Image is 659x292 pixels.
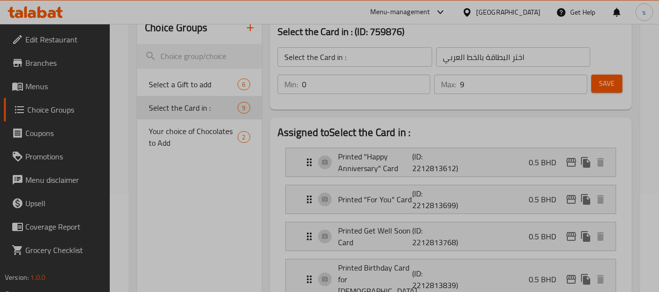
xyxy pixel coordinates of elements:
li: Expand [278,144,624,181]
p: (ID: 2212813768) [412,225,462,248]
span: Coverage Report [25,221,102,233]
p: 0.5 BHD [529,194,564,205]
span: Grocery Checklist [25,244,102,256]
div: Expand [286,148,616,176]
li: Expand [278,181,624,218]
p: Max: [441,78,456,90]
p: Printed "For You" Card [338,194,413,205]
a: Edit Restaurant [4,28,110,51]
span: 9 [238,103,249,113]
a: Coupons [4,121,110,145]
a: Menu disclaimer [4,168,110,192]
span: Save [599,78,615,90]
input: search [137,44,261,69]
span: Edit Restaurant [25,34,102,45]
p: Printed Get Well Soon Card [338,225,413,248]
button: duplicate [579,272,593,287]
a: Menus [4,75,110,98]
button: edit [564,155,579,170]
span: Choice Groups [27,104,102,116]
a: Coverage Report [4,215,110,238]
p: 0.5 BHD [529,156,564,168]
p: (ID: 2212813699) [412,188,462,211]
button: duplicate [579,192,593,207]
p: (ID: 2212813839) [412,268,462,291]
a: Grocery Checklist [4,238,110,262]
p: (ID: 2212813612) [412,151,462,174]
p: 0.5 BHD [529,273,564,285]
span: 1.0.0 [30,271,45,284]
a: Branches [4,51,110,75]
span: Menu disclaimer [25,174,102,186]
span: Branches [25,57,102,69]
p: Min: [284,78,298,90]
li: Expand [278,218,624,255]
span: Upsell [25,197,102,209]
a: Choice Groups [4,98,110,121]
div: Select the Card in :9 [137,96,261,119]
a: Upsell [4,192,110,215]
div: Your choice of Chocolates to Add2 [137,119,261,155]
button: delete [593,229,608,244]
span: Menus [25,80,102,92]
a: Promotions [4,145,110,168]
span: Coupons [25,127,102,139]
span: Select the Card in : [149,102,238,114]
button: edit [564,272,579,287]
button: delete [593,272,608,287]
span: 2 [238,133,249,142]
div: Expand [286,185,616,214]
span: Promotions [25,151,102,162]
span: Your choice of Chocolates to Add [149,125,238,149]
button: delete [593,192,608,207]
span: Version: [5,271,29,284]
h3: Select the Card in : (ID: 759876) [278,24,624,39]
p: Printed "Happy Anniversary" Card [338,151,413,174]
button: delete [593,155,608,170]
button: edit [564,192,579,207]
span: 6 [238,80,249,89]
div: Choices [238,131,250,143]
h2: Choice Groups [145,20,207,35]
button: duplicate [579,155,593,170]
div: Select a Gift to add6 [137,73,261,96]
span: s [642,7,646,18]
div: Menu-management [370,6,430,18]
div: [GEOGRAPHIC_DATA] [476,7,540,18]
h2: Assigned to Select the Card in : [278,125,624,140]
button: duplicate [579,229,593,244]
div: Expand [286,222,616,251]
button: Save [591,75,622,93]
span: Select a Gift to add [149,78,238,90]
button: edit [564,229,579,244]
p: 0.5 BHD [529,231,564,242]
